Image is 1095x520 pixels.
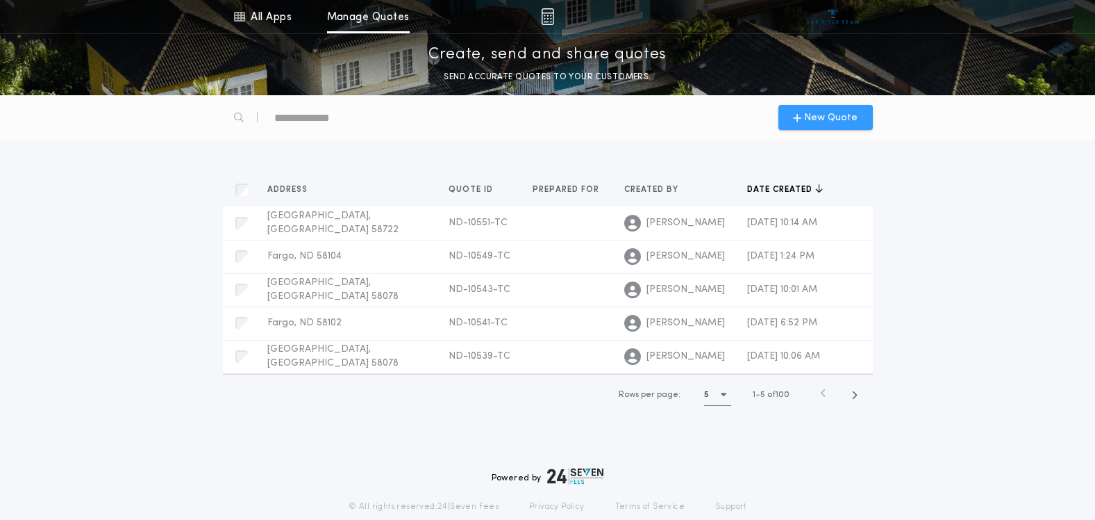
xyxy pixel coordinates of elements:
[646,216,725,230] span: [PERSON_NAME]
[704,388,709,402] h1: 5
[624,184,681,195] span: Created by
[267,183,318,197] button: Address
[529,501,585,512] a: Privacy Policy
[428,44,667,66] p: Create, send and share quotes
[267,318,342,328] span: Fargo, ND 58102
[267,211,399,235] span: [GEOGRAPHIC_DATA], [GEOGRAPHIC_DATA] 58722
[646,350,725,364] span: [PERSON_NAME]
[547,468,604,485] img: logo
[492,468,604,485] div: Powered by
[349,501,499,512] p: © All rights reserved. 24|Seven Fees
[646,316,725,330] span: [PERSON_NAME]
[267,277,399,302] span: [GEOGRAPHIC_DATA], [GEOGRAPHIC_DATA] 58078
[615,501,685,512] a: Terms of Service
[747,183,823,197] button: Date created
[704,384,731,406] button: 5
[541,8,554,25] img: img
[533,184,602,195] span: Prepared for
[267,184,310,195] span: Address
[778,105,873,130] button: New Quote
[807,10,859,24] img: vs-icon
[646,283,725,297] span: [PERSON_NAME]
[449,218,508,228] span: ND-10551-TC
[747,218,817,228] span: [DATE] 10:14 AM
[747,318,817,328] span: [DATE] 6:52 PM
[449,184,496,195] span: Quote ID
[619,391,680,399] span: Rows per page:
[804,111,858,125] span: New Quote
[449,251,510,261] span: ND-10549-TC
[747,284,817,295] span: [DATE] 10:01 AM
[747,351,820,361] span: [DATE] 10:06 AM
[767,389,789,401] span: of 100
[267,251,342,261] span: Fargo, ND 58104
[624,183,689,197] button: Created by
[444,70,651,84] p: SEND ACCURATE QUOTES TO YOUR CUSTOMERS.
[747,184,815,195] span: Date created
[267,344,399,368] span: [GEOGRAPHIC_DATA], [GEOGRAPHIC_DATA] 58078
[646,250,725,263] span: [PERSON_NAME]
[715,501,746,512] a: Support
[449,351,510,361] span: ND-10539-TC
[760,391,765,399] span: 5
[753,391,755,399] span: 1
[449,284,510,295] span: ND-10543-TC
[449,183,503,197] button: Quote ID
[449,318,508,328] span: ND-10541-TC
[747,251,814,261] span: [DATE] 1:24 PM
